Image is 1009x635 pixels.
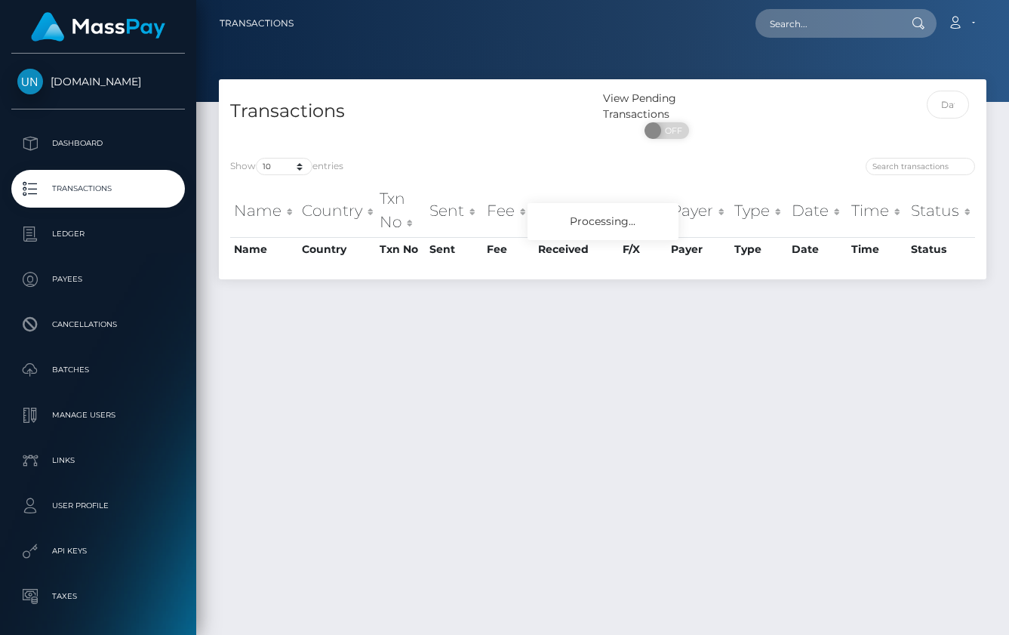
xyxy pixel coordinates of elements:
th: Type [731,237,789,261]
label: Show entries [230,158,343,175]
input: Search transactions [866,158,975,175]
th: Country [298,183,376,237]
th: Time [847,183,907,237]
a: Taxes [11,578,185,615]
th: Payer [667,183,731,237]
p: Taxes [17,585,179,608]
p: Manage Users [17,404,179,427]
p: Ledger [17,223,179,245]
p: Batches [17,359,179,381]
a: API Keys [11,532,185,570]
p: Dashboard [17,132,179,155]
h4: Transactions [230,98,592,125]
span: [DOMAIN_NAME] [11,75,185,88]
a: Ledger [11,215,185,253]
th: Status [907,183,975,237]
th: Received [534,237,619,261]
th: Fee [483,183,534,237]
th: Txn No [376,183,426,237]
th: Country [298,237,376,261]
p: Cancellations [17,313,179,336]
a: Links [11,442,185,479]
p: Payees [17,268,179,291]
div: View Pending Transactions [603,91,731,122]
th: Date [788,237,847,261]
div: Processing... [528,203,678,240]
input: Search... [755,9,897,38]
th: Time [847,237,907,261]
a: User Profile [11,487,185,525]
img: Unlockt.me [17,69,43,94]
p: Transactions [17,177,179,200]
select: Showentries [256,158,312,175]
p: User Profile [17,495,179,517]
th: Type [731,183,789,237]
a: Batches [11,351,185,389]
th: Name [230,183,298,237]
th: Fee [483,237,534,261]
a: Cancellations [11,306,185,344]
th: Received [534,183,619,237]
th: Sent [426,183,483,237]
a: Transactions [11,170,185,208]
a: Transactions [220,8,294,39]
img: MassPay Logo [31,12,165,42]
th: Payer [667,237,731,261]
th: Status [907,237,975,261]
input: Date filter [927,91,969,119]
a: Dashboard [11,125,185,162]
th: Date [788,183,847,237]
th: Sent [426,237,483,261]
p: Links [17,449,179,472]
th: F/X [619,183,667,237]
a: Manage Users [11,396,185,434]
span: OFF [653,122,691,139]
p: API Keys [17,540,179,563]
th: F/X [619,237,667,261]
th: Name [230,237,298,261]
th: Txn No [376,237,426,261]
a: Payees [11,260,185,298]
